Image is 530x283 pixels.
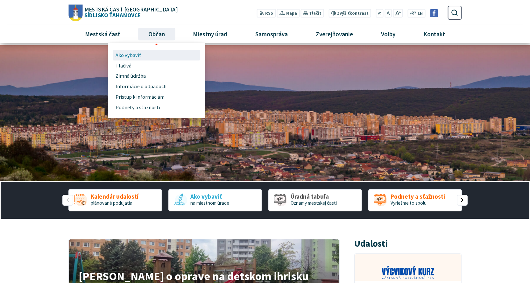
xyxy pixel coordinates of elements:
[265,10,273,17] span: RSS
[337,11,350,16] span: Zvýšiť
[168,189,262,211] a: Ako vybaviť na miestnom úrade
[82,25,123,43] span: Mestská časť
[286,10,297,17] span: Mapa
[116,103,198,113] a: Podnety a sťažnosti
[181,25,239,43] a: Miestny úrad
[268,189,362,211] div: 3 / 5
[190,25,230,43] span: Miestny úrad
[116,92,198,103] a: Prístup k informáciám
[146,25,167,43] span: Občan
[82,6,177,18] h1: Sídlisko Ťahanovce
[368,189,462,211] a: Podnety a sťažnosti Vyriešme to spolu
[68,4,177,21] a: Logo Sídlisko Ťahanovce, prejsť na domovskú stránku.
[393,9,403,18] button: Zväčšiť veľkosť písma
[418,10,423,17] span: EN
[190,193,229,200] span: Ako vybaviť
[137,25,176,43] a: Občan
[412,25,457,43] a: Kontakt
[337,11,369,16] span: kontrast
[116,81,198,92] a: Informácie o odpadoch
[116,50,141,60] span: Ako vybaviť
[73,25,132,43] a: Mestská časť
[62,195,73,206] div: Predošlý slajd
[304,25,365,43] a: Zverejňovanie
[391,200,427,206] span: Vyriešme to spolu
[84,6,177,12] span: Mestská časť [GEOGRAPHIC_DATA]
[314,25,356,43] span: Zverejňovanie
[301,9,324,18] button: Tlačiť
[370,25,407,43] a: Voľby
[68,4,82,21] img: Prejsť na domovskú stránku
[68,189,162,211] div: 1 / 5
[116,71,198,81] a: Zimná údržba
[257,9,276,18] a: RSS
[379,25,398,43] span: Voľby
[268,189,362,211] a: Úradná tabuľa Oznamy mestskej časti
[368,189,462,211] div: 4 / 5
[309,11,321,16] span: Tlačiť
[430,9,438,17] img: Prejsť na Facebook stránku
[421,25,448,43] span: Kontakt
[168,189,262,211] div: 2 / 5
[116,71,146,81] span: Zimná údržba
[91,200,132,206] span: plánované podujatia
[354,239,388,249] h3: Udalosti
[91,193,138,200] span: Kalendár udalostí
[391,193,445,200] span: Podnety a sťažnosti
[385,9,392,18] button: Nastaviť pôvodnú veľkosť písma
[277,9,300,18] a: Mapa
[457,195,468,206] div: Nasledujúci slajd
[116,103,160,113] span: Podnety a sťažnosti
[376,9,384,18] button: Zmenšiť veľkosť písma
[291,193,337,200] span: Úradná tabuľa
[291,200,337,206] span: Oznamy mestskej časti
[244,25,300,43] a: Samospráva
[329,9,371,18] button: Zvýšiťkontrast
[116,81,166,92] span: Informácie o odpadoch
[116,50,198,60] a: Ako vybaviť
[416,10,425,17] a: EN
[253,25,290,43] span: Samospráva
[116,92,165,103] span: Prístup k informáciám
[68,189,162,211] a: Kalendár udalostí plánované podujatia
[190,200,229,206] span: na miestnom úrade
[116,60,198,71] a: Tlačivá
[116,60,131,71] span: Tlačivá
